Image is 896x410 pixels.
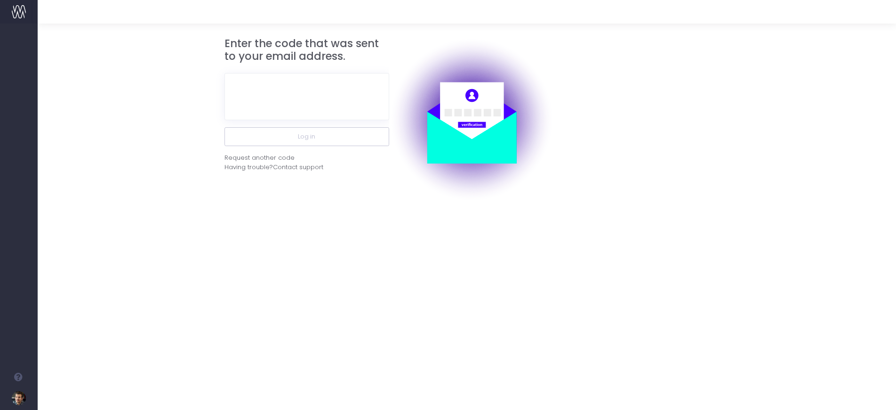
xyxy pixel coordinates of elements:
div: Request another code [224,153,295,163]
span: Contact support [273,163,323,172]
img: auth.png [389,37,554,202]
div: Having trouble? [224,163,389,172]
img: images/default_profile_image.png [12,391,26,405]
h3: Enter the code that was sent to your email address. [224,37,389,63]
button: Log in [224,127,389,146]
